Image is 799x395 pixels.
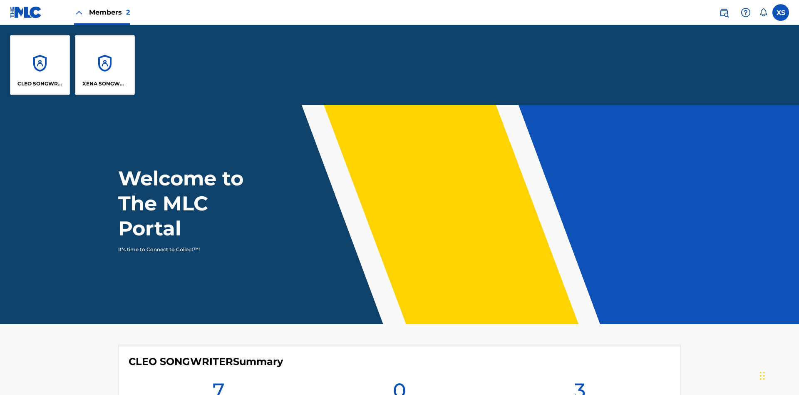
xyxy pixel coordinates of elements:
h4: CLEO SONGWRITER [129,355,283,368]
span: Members [89,7,130,17]
img: MLC Logo [10,6,42,18]
a: Public Search [716,4,732,21]
div: Notifications [759,8,767,17]
a: AccountsCLEO SONGWRITER [10,35,70,95]
img: help [741,7,751,17]
div: Drag [760,363,765,388]
div: User Menu [772,4,789,21]
iframe: Chat Widget [757,355,799,395]
p: XENA SONGWRITER [82,80,128,87]
span: 2 [126,8,130,16]
p: It's time to Connect to Collect™! [118,246,263,253]
div: Help [737,4,754,21]
iframe: Resource Center [776,261,799,330]
a: AccountsXENA SONGWRITER [75,35,135,95]
p: CLEO SONGWRITER [17,80,63,87]
img: Close [74,7,84,17]
img: search [719,7,729,17]
h1: Welcome to The MLC Portal [118,166,274,241]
